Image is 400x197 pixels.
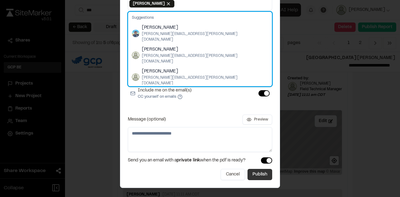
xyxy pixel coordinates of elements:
[129,13,271,22] div: Suggestions
[247,169,272,180] button: Publish
[128,157,246,164] span: Send you an email with a when the pdf is ready?
[138,94,192,100] p: CC yourself on emails
[132,73,139,81] img: Art Evans
[138,87,192,100] label: Include me on the email(s)
[128,117,166,122] label: Message (optional)
[142,31,268,42] span: [PERSON_NAME][EMAIL_ADDRESS][PERSON_NAME][DOMAIN_NAME]
[221,169,245,180] button: Cancel
[242,115,272,125] button: Preview
[142,75,268,86] span: [PERSON_NAME][EMAIL_ADDRESS][PERSON_NAME][DOMAIN_NAME]
[133,1,165,7] span: [PERSON_NAME]
[177,159,200,162] span: private link
[132,52,139,59] img: Olivia Kesselman
[128,12,272,86] div: Suggestions
[177,94,182,99] button: Include me on the email(s)CC yourself on emails
[142,46,268,53] span: [PERSON_NAME]
[142,24,268,31] span: [PERSON_NAME]
[142,68,268,75] span: [PERSON_NAME]
[132,30,139,37] img: Michael Drexler
[142,53,268,64] span: [PERSON_NAME][EMAIL_ADDRESS][PERSON_NAME][DOMAIN_NAME]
